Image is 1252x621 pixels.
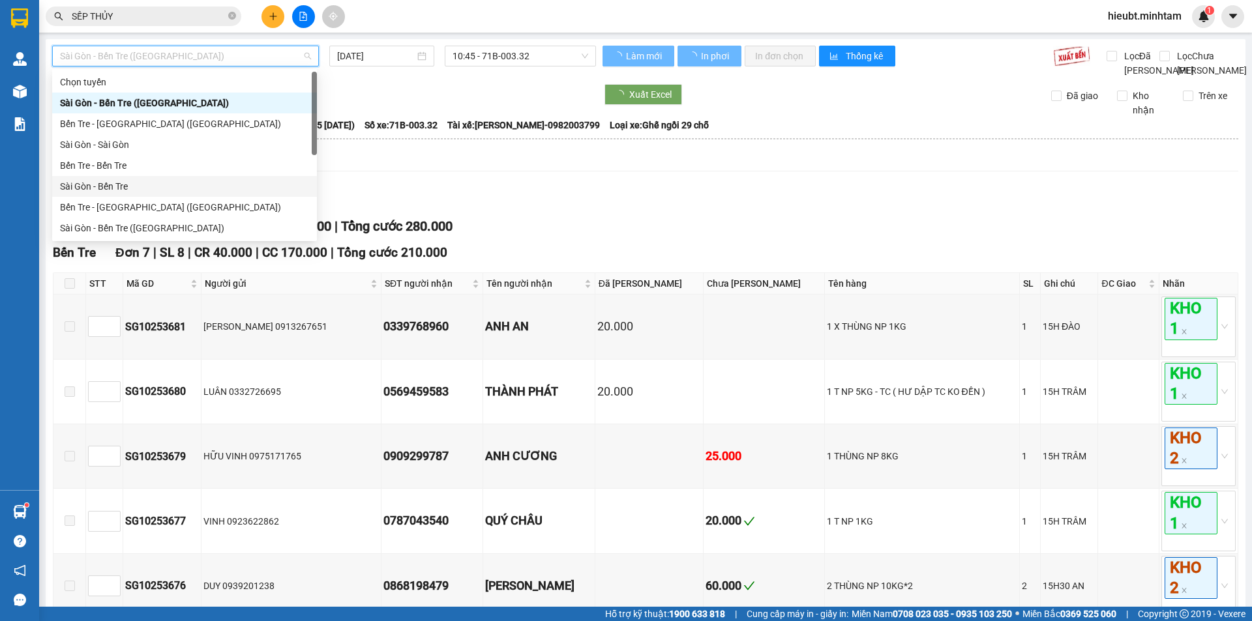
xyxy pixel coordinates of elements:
td: SG10253676 [123,554,201,618]
span: | [1126,607,1128,621]
td: SG10253679 [123,424,201,489]
div: [PERSON_NAME] [485,577,593,595]
span: Trên xe [1193,89,1232,103]
span: KHO 1 [1165,492,1217,534]
td: QUÝ CHÂU [483,489,595,553]
span: Đơn 7 [115,245,150,260]
span: caret-down [1227,10,1239,22]
div: [PERSON_NAME] 0913267651 [203,319,379,334]
span: Bến Tre [53,245,96,260]
span: Cung cấp máy in - giấy in: [747,607,848,621]
img: warehouse-icon [13,505,27,519]
div: Sài Gòn - Bến Tre (CN) [52,93,317,113]
td: SG10253680 [123,360,201,424]
img: solution-icon [13,117,27,131]
div: SG10253676 [125,577,199,594]
div: Chọn tuyến [52,72,317,93]
input: Tìm tên, số ĐT hoặc mã đơn [72,9,226,23]
div: Sài Gòn - Bến Tre [52,176,317,197]
span: Xuất Excel [629,87,672,102]
span: Tổng cước 280.000 [341,218,453,234]
span: copyright [1180,609,1189,618]
span: SĐT người nhận [385,276,469,291]
div: 15H TRÂM [1043,514,1096,528]
div: SG10253681 [125,319,199,335]
div: Nhãn [1163,276,1234,291]
span: close [1181,587,1187,594]
span: hieubt.minhtam [1097,8,1192,24]
div: QUÝ CHÂU [485,512,593,530]
img: logo-vxr [11,8,28,28]
div: 1 [1022,319,1038,334]
strong: 0708 023 035 - 0935 103 250 [893,609,1012,619]
div: SG10253677 [125,513,199,529]
div: 15H TRÂM [1043,449,1096,463]
div: ANH AN [485,317,593,336]
span: Tên người nhận [486,276,582,291]
strong: 0369 525 060 [1060,609,1116,619]
div: 1 T NP 1KG [827,514,1017,528]
th: STT [86,273,123,295]
td: SG10253681 [123,295,201,359]
button: In đơn chọn [745,46,816,66]
span: Sài Gòn - Bến Tre (CN) [60,46,311,66]
div: Sài Gòn - Bến Tre [60,179,309,194]
div: 20.000 [706,512,822,530]
span: Tài xế: [PERSON_NAME]-0982003799 [447,118,600,132]
td: 0909299787 [381,424,483,489]
div: 0909299787 [383,447,481,465]
button: Làm mới [603,46,674,66]
span: check [743,515,755,527]
div: HỮU VINH 0975171765 [203,449,379,463]
span: CC 170.000 [262,245,327,260]
span: ĐC Giao [1101,276,1145,291]
span: close [1181,393,1187,399]
div: Sài Gòn - Bến Tre ([GEOGRAPHIC_DATA]) [60,96,309,110]
span: Lọc Chưa [PERSON_NAME] [1172,49,1249,78]
div: ANH CƯƠNG [485,447,593,465]
div: 1 [1022,449,1038,463]
span: close [1181,457,1187,464]
span: loading [615,90,629,99]
span: close [1181,328,1187,335]
td: 0339768960 [381,295,483,359]
div: 25.000 [706,447,822,465]
div: 15H ĐÀO [1043,319,1096,334]
div: 60.000 [706,577,822,595]
button: plus [261,5,284,28]
button: In phơi [678,46,741,66]
div: DUY 0939201238 [203,579,379,593]
span: In phơi [701,49,731,63]
div: Bến Tre - Bến Tre [52,155,317,176]
span: KHO 1 [1165,363,1217,405]
span: Thống kê [846,49,885,63]
span: Hỗ trợ kỹ thuật: [605,607,725,621]
span: bar-chart [829,51,841,62]
span: Miền Bắc [1022,607,1116,621]
button: aim [322,5,345,28]
div: Sài Gòn - Sài Gòn [60,137,309,152]
td: 0787043540 [381,489,483,553]
span: KHO 2 [1165,427,1217,469]
span: KHO 1 [1165,298,1217,339]
span: Tổng cước 210.000 [337,245,447,260]
span: Kho nhận [1127,89,1173,117]
span: Làm mới [626,49,664,63]
img: warehouse-icon [13,52,27,66]
div: 1 THÙNG NP 8KG [827,449,1017,463]
div: 1 [1022,384,1038,399]
div: Sài Gòn - Bến Tre ([GEOGRAPHIC_DATA]) [60,221,309,235]
div: 0339768960 [383,317,481,336]
div: 0787043540 [383,512,481,530]
button: caret-down [1221,5,1244,28]
span: aim [329,12,338,21]
div: Bến Tre - [GEOGRAPHIC_DATA] ([GEOGRAPHIC_DATA]) [60,200,309,214]
img: warehouse-icon [13,85,27,98]
span: loading [613,51,624,61]
th: Chưa [PERSON_NAME] [704,273,824,295]
span: Miền Nam [852,607,1012,621]
span: plus [269,12,278,21]
th: Tên hàng [825,273,1020,295]
input: 14/10/2025 [337,49,415,63]
td: CH KHÁNH THI [483,554,595,618]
